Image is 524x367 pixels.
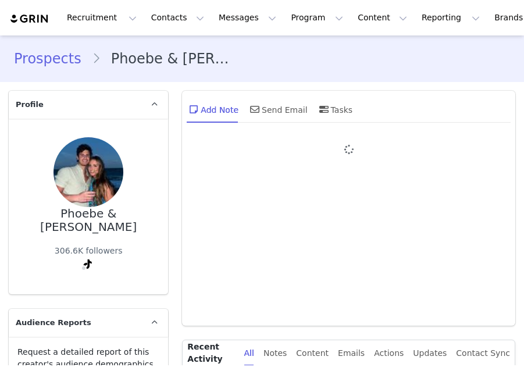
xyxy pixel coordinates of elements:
[9,13,50,24] img: grin logo
[144,5,211,31] button: Contacts
[14,48,92,69] a: Prospects
[296,340,329,366] div: Content
[317,95,353,123] div: Tasks
[244,340,254,366] div: All
[16,317,91,329] span: Audience Reports
[55,245,123,257] div: 306.6K followers
[187,95,238,123] div: Add Note
[351,5,414,31] button: Content
[284,5,350,31] button: Program
[263,340,287,366] div: Notes
[338,340,365,366] div: Emails
[27,207,149,233] div: Phoebe & [PERSON_NAME]
[54,137,123,207] img: 7647c9b7-a104-4eef-a59c-c8566cfb7ac6.jpg
[60,5,144,31] button: Recruitment
[413,340,447,366] div: Updates
[415,5,487,31] button: Reporting
[212,5,283,31] button: Messages
[374,340,404,366] div: Actions
[16,99,44,111] span: Profile
[187,340,234,366] p: Recent Activity
[248,95,308,123] div: Send Email
[456,340,510,366] div: Contact Sync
